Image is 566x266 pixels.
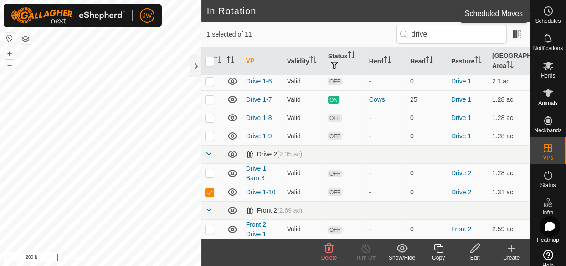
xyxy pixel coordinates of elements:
[396,25,507,44] input: Search (S)
[384,57,391,65] p-sorticon: Activate to sort
[369,168,403,178] div: -
[369,131,403,141] div: -
[277,151,302,158] span: (2.35 ac)
[451,114,471,121] a: Drive 1
[348,52,355,60] p-sorticon: Activate to sort
[283,163,324,183] td: Valid
[369,224,403,234] div: -
[365,47,406,75] th: Herd
[246,188,276,196] a: Drive 1-10
[4,33,15,44] button: Reset Map
[328,188,342,196] span: OFF
[538,100,558,106] span: Animals
[406,47,448,75] th: Head
[489,90,530,109] td: 1.28 ac
[474,57,482,65] p-sorticon: Activate to sort
[283,127,324,145] td: Valid
[506,62,514,69] p-sorticon: Activate to sort
[535,18,561,24] span: Schedules
[283,47,324,75] th: Validity
[451,169,471,177] a: Drive 2
[283,72,324,90] td: Valid
[451,188,471,196] a: Drive 2
[451,132,471,140] a: Drive 1
[489,72,530,90] td: 2.1 ac
[489,219,530,239] td: 2.59 ac
[207,5,510,16] h2: In Rotation
[369,77,403,86] div: -
[283,109,324,127] td: Valid
[406,127,448,145] td: 0
[406,90,448,109] td: 25
[246,221,266,238] a: Front 2 Drive 1
[324,47,365,75] th: Status
[540,73,555,78] span: Herds
[246,207,303,214] div: Front 2
[207,30,396,39] span: 1 selected of 11
[542,210,553,215] span: Infra
[533,46,563,51] span: Notifications
[540,183,556,188] span: Status
[406,72,448,90] td: 0
[489,109,530,127] td: 1.28 ac
[369,188,403,197] div: -
[451,78,471,85] a: Drive 1
[537,237,559,243] span: Heatmap
[328,226,342,234] span: OFF
[489,183,530,201] td: 1.31 ac
[347,254,384,262] div: Turn Off
[426,57,433,65] p-sorticon: Activate to sort
[242,47,283,75] th: VP
[11,7,125,24] img: Gallagher Logo
[328,114,342,122] span: OFF
[246,132,272,140] a: Drive 1-9
[448,47,489,75] th: Pasture
[457,254,493,262] div: Edit
[534,128,561,133] span: Neckbands
[510,4,520,18] span: 83
[246,114,272,121] a: Drive 1-8
[451,225,471,233] a: Front 2
[406,109,448,127] td: 0
[489,127,530,145] td: 1.28 ac
[369,113,403,123] div: -
[328,170,342,177] span: OFF
[420,254,457,262] div: Copy
[246,78,272,85] a: Drive 1-6
[489,47,530,75] th: [GEOGRAPHIC_DATA] Area
[451,96,471,103] a: Drive 1
[328,78,342,85] span: OFF
[143,11,152,21] span: JW
[369,95,403,104] div: Cows
[4,48,15,59] button: +
[384,254,420,262] div: Show/Hide
[283,183,324,201] td: Valid
[493,254,530,262] div: Create
[4,60,15,71] button: –
[489,163,530,183] td: 1.28 ac
[309,57,317,65] p-sorticon: Activate to sort
[321,255,337,261] span: Delete
[283,90,324,109] td: Valid
[328,132,342,140] span: OFF
[20,33,31,44] button: Map Layers
[283,219,324,239] td: Valid
[246,151,303,158] div: Drive 2
[227,57,234,65] p-sorticon: Activate to sort
[406,183,448,201] td: 0
[543,155,553,161] span: VPs
[246,96,272,103] a: Drive 1-7
[214,57,221,65] p-sorticon: Activate to sort
[277,207,302,214] span: (2.69 ac)
[406,219,448,239] td: 0
[246,165,266,182] a: Drive 1 Barn 3
[65,254,99,262] a: Privacy Policy
[328,96,339,104] span: ON
[109,254,136,262] a: Contact Us
[406,163,448,183] td: 0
